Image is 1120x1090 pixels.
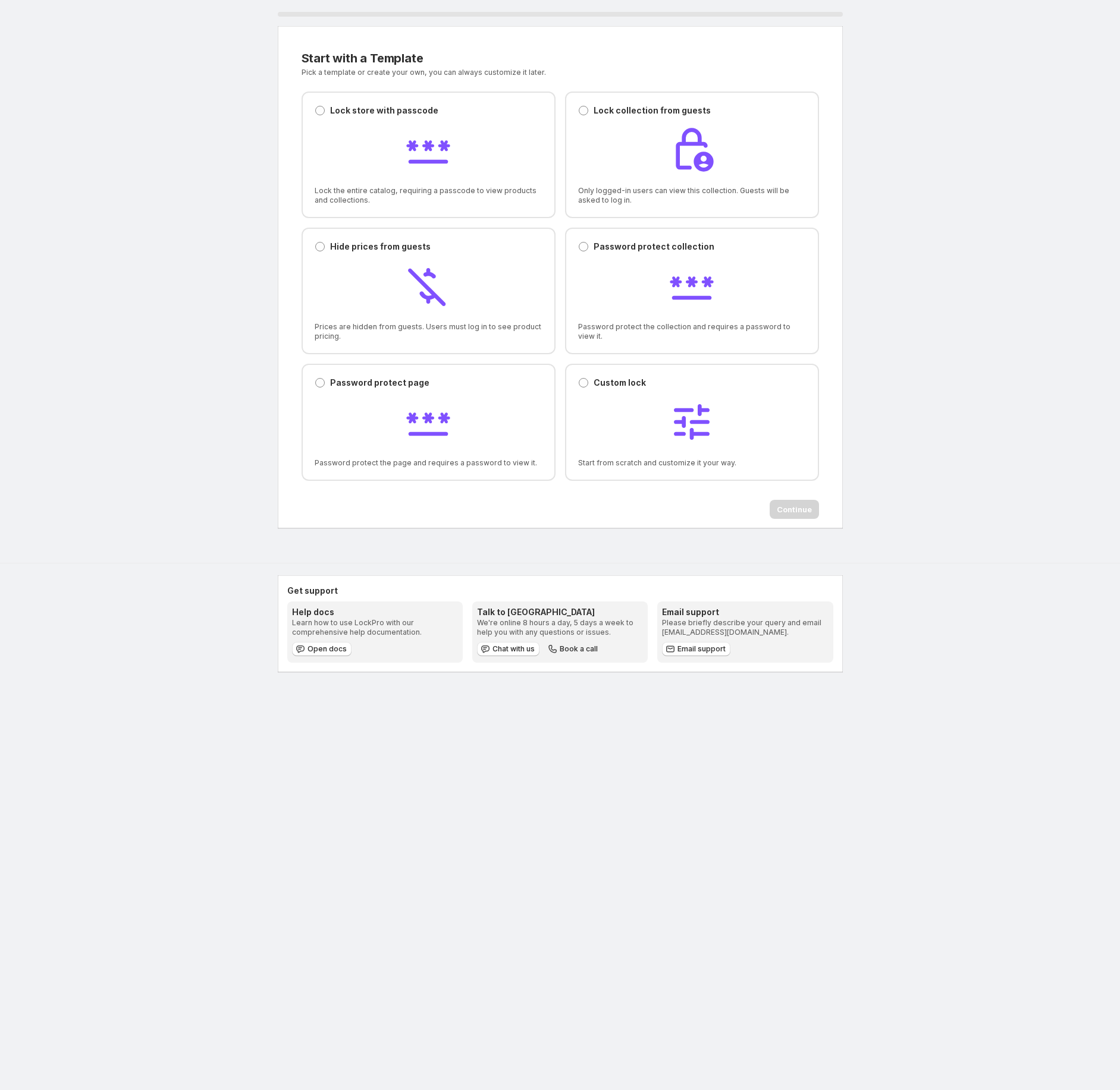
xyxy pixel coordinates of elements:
p: Hide prices from guests [330,241,431,253]
span: Chat with us [492,644,535,654]
a: Open docs [292,642,352,656]
p: Pick a template or create your own, you can always customize it later. [302,68,678,77]
span: Start from scratch and customize it your way. [578,458,806,468]
span: Email support [677,644,726,654]
p: Learn how to use LockPro with our comprehensive help documentation. [292,618,458,637]
p: Lock collection from guests [594,105,711,116]
span: Lock the entire catalog, requiring a passcode to view products and collections. [315,186,542,205]
img: Lock store with passcode [404,126,452,174]
span: Open docs [308,644,347,654]
button: Book a call [544,642,603,656]
p: Lock store with passcode [330,105,438,116]
img: Lock collection from guests [668,126,716,174]
h3: Email support [662,606,828,618]
button: Chat with us [477,642,539,656]
p: We're online 8 hours a day, 5 days a week to help you with any questions or issues. [477,618,643,637]
p: Please briefly describe your query and email [EMAIL_ADDRESS][DOMAIN_NAME]. [662,618,828,637]
img: Password protect collection [668,262,716,310]
img: Hide prices from guests [404,262,452,310]
span: Start with a Template [302,51,423,65]
h2: Get support [287,585,833,597]
img: Password protect page [404,398,452,446]
span: Password protect the collection and requires a password to view it. [578,322,806,341]
h3: Talk to [GEOGRAPHIC_DATA] [477,606,643,618]
p: Custom lock [594,377,646,389]
p: Password protect collection [594,241,714,253]
h3: Help docs [292,606,458,618]
span: Prices are hidden from guests. Users must log in to see product pricing. [315,322,542,341]
img: Custom lock [668,398,716,446]
span: Book a call [560,644,598,654]
span: Password protect the page and requires a password to view it. [315,458,542,468]
p: Password protect page [330,377,429,389]
a: Email support [662,642,730,656]
span: Only logged-in users can view this collection. Guests will be asked to log in. [578,186,806,205]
